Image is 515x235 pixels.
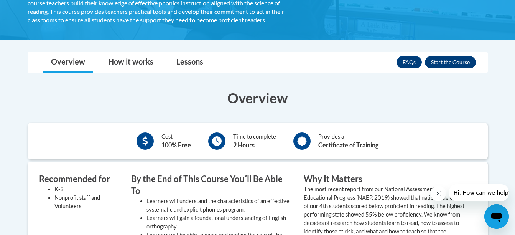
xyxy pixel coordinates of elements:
a: How it works [100,52,161,73]
div: Time to complete [233,132,276,150]
li: Learners will gain a foundational understanding of English orthography. [146,214,292,231]
div: Cost [161,132,191,150]
b: Certificate of Training [318,141,378,149]
span: Hi. How can we help? [5,5,62,12]
iframe: Close message [431,186,446,201]
button: Enroll [425,56,476,68]
h3: Recommended for [39,173,120,185]
div: Provides a [318,132,378,150]
iframe: Message from company [449,184,509,201]
iframe: Button to launch messaging window [484,204,509,229]
a: Overview [43,52,93,73]
h3: By the End of This Course Youʹll Be Able To [131,173,292,197]
a: Lessons [169,52,211,73]
b: 100% Free [161,141,191,149]
b: 2 Hours [233,141,255,149]
h3: Why It Matters [304,173,465,185]
a: FAQs [397,56,422,68]
li: K-3 [54,185,120,194]
h3: Overview [28,88,488,108]
li: Learners will understand the characteristics of an effective systematic and explicit phonics prog... [146,197,292,214]
li: Nonprofit staff and Volunteers [54,194,120,210]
